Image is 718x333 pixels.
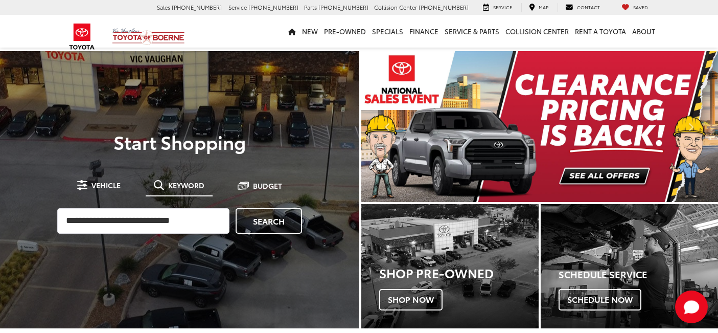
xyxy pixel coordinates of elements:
button: Click to view previous picture. [361,72,415,182]
a: Contact [558,3,608,12]
h4: Schedule Service [559,270,718,280]
a: Shop Pre-Owned Shop Now [361,204,539,328]
span: Map [539,4,548,10]
button: Toggle Chat Window [675,291,708,323]
a: Rent a Toyota [572,15,629,48]
span: Sales [157,3,170,11]
a: Finance [406,15,442,48]
a: My Saved Vehicles [614,3,656,12]
a: Map [521,3,556,12]
p: Start Shopping [43,131,316,152]
button: Click to view next picture. [664,72,718,182]
a: Specials [369,15,406,48]
a: New [299,15,321,48]
span: Shop Now [379,289,443,310]
span: Saved [633,4,648,10]
span: Parts [304,3,317,11]
span: Contact [577,4,600,10]
a: Collision Center [502,15,572,48]
span: Budget [253,182,282,189]
a: Service [475,3,520,12]
span: Keyword [168,182,204,189]
a: About [629,15,658,48]
img: Toyota [63,20,101,53]
span: [PHONE_NUMBER] [248,3,298,11]
div: Toyota [361,204,539,328]
span: Schedule Now [559,289,641,310]
a: Home [285,15,299,48]
a: Schedule Service Schedule Now [541,204,718,328]
span: Collision Center [374,3,417,11]
h3: Shop Pre-Owned [379,266,539,279]
div: Toyota [541,204,718,328]
a: Pre-Owned [321,15,369,48]
a: Service & Parts: Opens in a new tab [442,15,502,48]
span: [PHONE_NUMBER] [419,3,469,11]
img: Vic Vaughan Toyota of Boerne [112,28,185,46]
span: Service [493,4,512,10]
a: Search [236,208,302,234]
svg: Start Chat [675,291,708,323]
span: Vehicle [91,182,121,189]
span: [PHONE_NUMBER] [318,3,368,11]
span: [PHONE_NUMBER] [172,3,222,11]
span: Service [228,3,247,11]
